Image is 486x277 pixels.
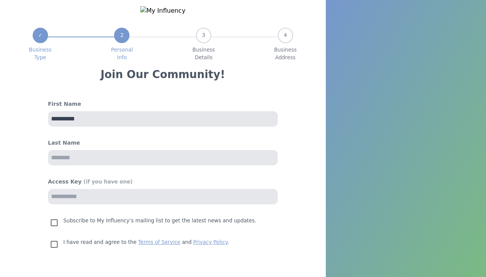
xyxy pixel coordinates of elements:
[48,139,278,147] h4: Last Name
[29,46,51,62] span: Business Type
[48,100,278,108] h4: First Name
[63,217,256,225] p: Subscribe to My Influency’s mailing list to get the latest news and updates.
[278,28,293,43] div: 4
[33,28,48,43] div: ✓
[114,28,129,43] div: 2
[193,239,227,245] a: Privacy Policy
[63,238,229,247] p: I have read and agree to the and .
[48,178,278,186] h4: Access Key
[196,28,211,43] div: 3
[101,68,225,82] h3: Join Our Community!
[111,46,133,62] span: Personal Info
[83,179,133,185] span: (if you have one)
[274,46,297,62] span: Business Address
[192,46,215,62] span: Business Details
[140,6,186,15] img: My Influency
[138,239,181,245] a: Terms of Service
